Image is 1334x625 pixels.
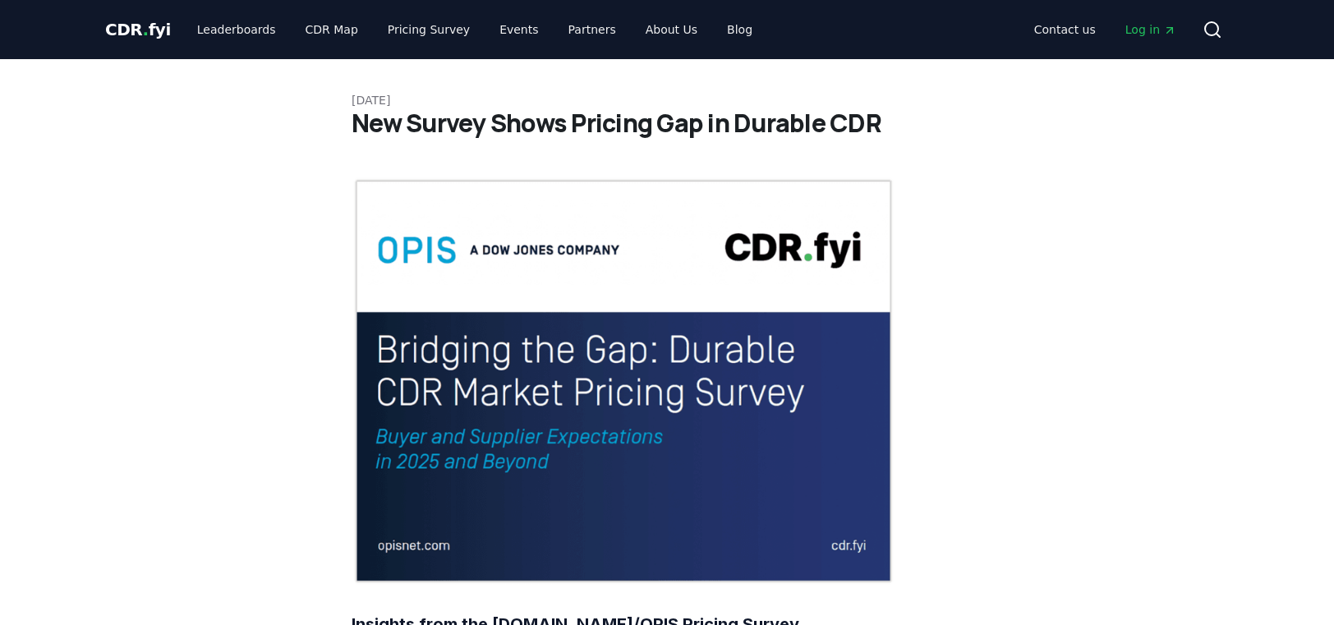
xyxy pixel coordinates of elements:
a: Blog [714,15,766,44]
span: CDR fyi [105,20,171,39]
a: Log in [1112,15,1189,44]
a: Pricing Survey [375,15,483,44]
span: . [143,20,149,39]
nav: Main [1021,15,1189,44]
a: Events [486,15,551,44]
a: About Us [632,15,711,44]
h1: New Survey Shows Pricing Gap in Durable CDR [352,108,982,138]
a: Partners [555,15,629,44]
a: Contact us [1021,15,1109,44]
a: CDR Map [292,15,371,44]
img: blog post image [352,177,895,585]
nav: Main [184,15,766,44]
p: [DATE] [352,92,982,108]
a: CDR.fyi [105,18,171,41]
a: Leaderboards [184,15,289,44]
span: Log in [1125,21,1176,38]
